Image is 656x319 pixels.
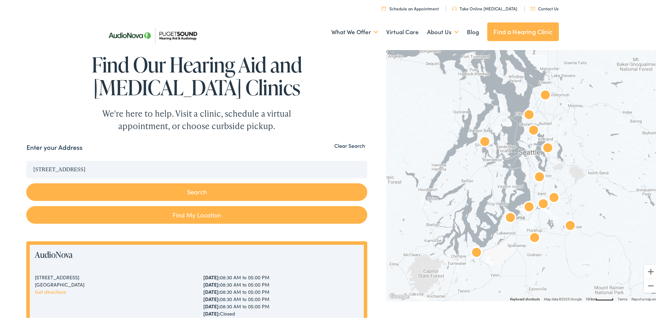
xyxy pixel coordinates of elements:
button: Keyboard shortcuts [510,296,540,300]
div: AudioNova [521,198,537,215]
div: Puget Sound Hearing Aid &#038; Audiology by AudioNova [537,86,554,103]
a: Open this area in Google Maps (opens a new window) [388,291,411,300]
div: AudioNova [531,168,548,185]
button: Clear Search [332,141,367,148]
a: Get directions [35,287,66,294]
img: Google [388,291,411,300]
div: AudioNova [502,209,519,225]
a: Virtual Care [386,18,419,43]
div: AudioNova [525,122,542,138]
div: We're here to help. Visit a clinic, schedule a virtual appointment, or choose curbside pickup. [86,106,307,131]
label: Enter your Address [26,141,82,151]
div: AudioNova [468,244,485,260]
img: utility icon [382,5,386,9]
a: Take Online [MEDICAL_DATA] [452,4,517,10]
div: AudioNova [477,133,493,149]
button: Search [26,182,367,200]
img: utility icon [530,6,535,9]
span: Map data ©2025 Google [544,296,582,300]
a: What We Offer [331,18,378,43]
strong: [DATE]: [203,280,220,287]
button: Map Scale: 10 km per 48 pixels [584,295,616,300]
strong: [DATE]: [203,287,220,294]
a: About Us [427,18,459,43]
div: AudioNova [546,189,562,205]
div: [STREET_ADDRESS] [35,272,190,280]
div: AudioNova [562,217,579,233]
a: Terms (opens in new tab) [618,296,627,300]
strong: [DATE]: [203,309,220,316]
a: Schedule an Appointment [382,4,439,10]
strong: [DATE]: [203,301,220,308]
span: 10 km [586,296,595,300]
div: AudioNova [521,106,537,123]
div: [GEOGRAPHIC_DATA] [35,280,190,287]
strong: [DATE]: [203,272,220,279]
div: AudioNova [526,229,543,245]
img: utility icon [452,5,457,9]
a: AudioNova [35,248,73,259]
a: Find a Hearing Clinic [487,21,559,40]
h1: Find Our Hearing Aid and [MEDICAL_DATA] Clinics [26,52,367,97]
a: Blog [467,18,479,43]
input: Enter your address or zip code [26,159,367,177]
a: Contact Us [530,4,558,10]
strong: [DATE]: [203,294,220,301]
div: AudioNova [535,195,552,212]
a: Find My Location [26,205,367,222]
div: AudioNova [539,139,556,156]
